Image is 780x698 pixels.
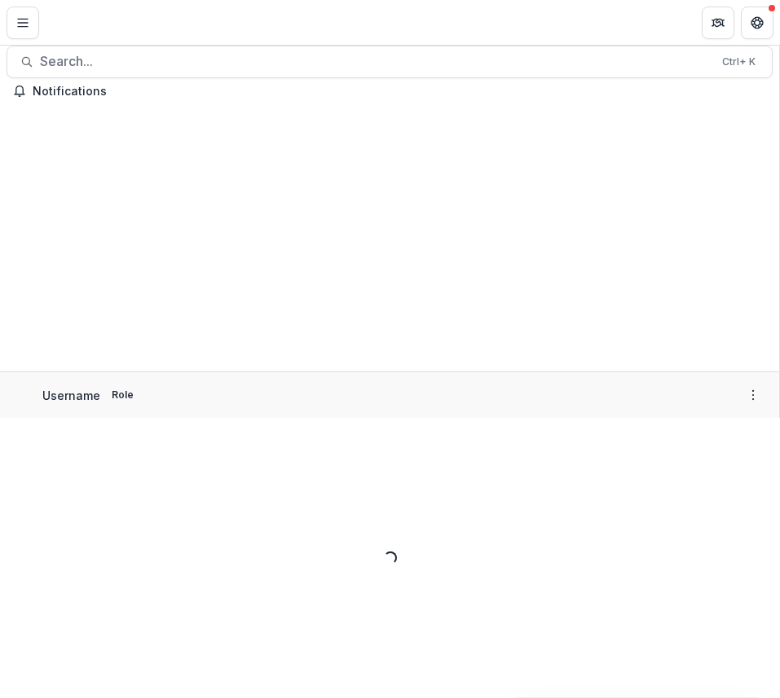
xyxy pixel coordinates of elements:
[743,385,763,405] button: More
[7,78,773,104] button: Notifications
[42,387,100,404] p: Username
[7,7,39,39] button: Toggle Menu
[7,46,773,78] button: Search...
[40,54,712,69] span: Search...
[33,85,766,99] span: Notifications
[741,7,773,39] button: Get Help
[702,7,734,39] button: Partners
[107,388,139,402] p: Role
[719,53,759,71] div: Ctrl + K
